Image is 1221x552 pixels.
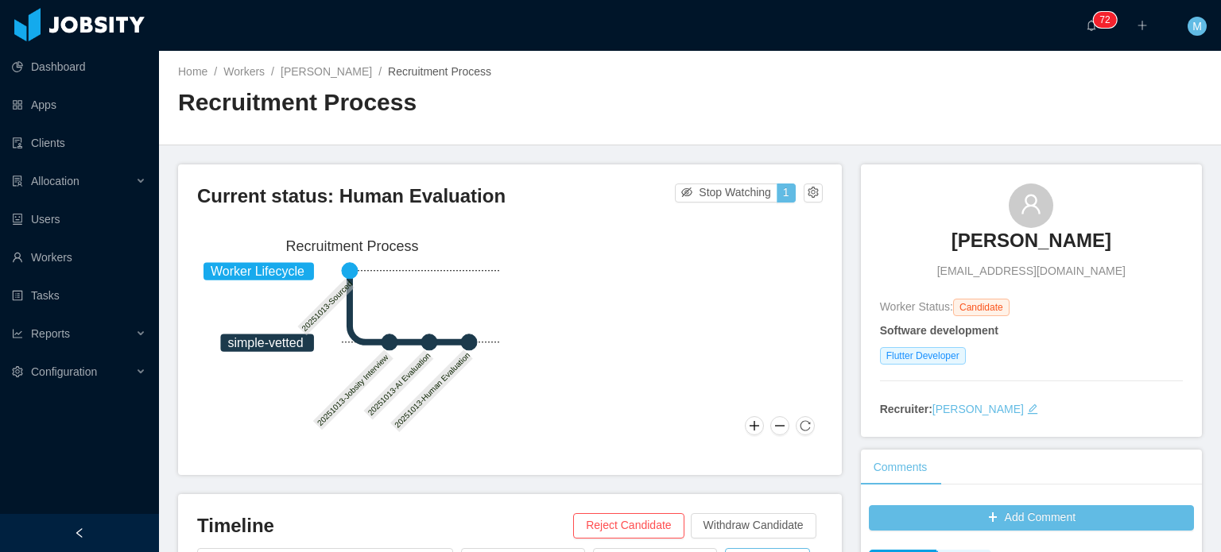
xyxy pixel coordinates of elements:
a: [PERSON_NAME] [952,228,1111,263]
a: Workers [223,65,265,78]
button: icon: eye-invisibleStop Watching [675,183,777,203]
h3: Current status: Human Evaluation [197,183,675,209]
strong: Software development [880,324,998,337]
text: Recruitment Process [285,238,418,254]
button: Withdraw Candidate [691,513,816,538]
span: Candidate [953,299,1010,316]
strong: Recruiter: [880,403,932,415]
i: icon: plus [1137,20,1148,31]
a: icon: userWorkers [12,241,146,273]
a: [PERSON_NAME] [932,403,1024,415]
a: Home [178,65,207,78]
i: icon: user [1020,193,1042,215]
span: / [214,65,217,78]
i: icon: solution [12,176,23,187]
h2: Recruitment Process [178,87,690,119]
a: icon: robotUsers [12,203,146,235]
button: Reject Candidate [573,513,684,538]
span: / [271,65,274,78]
span: [EMAIL_ADDRESS][DOMAIN_NAME] [937,263,1126,280]
a: [PERSON_NAME] [281,65,372,78]
button: icon: setting [804,183,823,203]
tspan: Worker Lifecycle [211,264,304,277]
span: / [378,65,382,78]
a: icon: profileTasks [12,280,146,311]
i: icon: bell [1086,20,1097,31]
span: Recruitment Process [388,65,491,78]
p: 2 [1105,12,1111,28]
span: Configuration [31,365,97,378]
button: Zoom In [745,416,764,435]
text: 20251013-Human Evaluation [393,350,471,429]
span: M [1192,17,1202,36]
div: Comments [861,450,940,485]
h3: Timeline [197,513,573,538]
span: Reports [31,327,70,340]
button: Zoom Out [770,416,789,435]
a: icon: auditClients [12,127,146,159]
i: icon: edit [1027,403,1038,415]
text: 20251013-Sourced [300,279,354,333]
a: icon: pie-chartDashboard [12,51,146,83]
p: 7 [1099,12,1105,28]
text: 20251013-AI Evaluation [366,351,432,417]
text: 20251013-Jobsity Interview [316,353,390,427]
i: icon: line-chart [12,328,23,339]
button: Reset Zoom [796,416,815,435]
h3: [PERSON_NAME] [952,228,1111,253]
button: icon: plusAdd Comment [869,505,1194,531]
tspan: simple-vetted [227,335,303,349]
a: icon: appstoreApps [12,89,146,121]
span: Flutter Developer [880,347,966,365]
span: Worker Status: [880,300,953,313]
span: Allocation [31,175,79,187]
button: 1 [777,183,796,203]
sup: 72 [1093,12,1116,28]
i: icon: setting [12,366,23,377]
